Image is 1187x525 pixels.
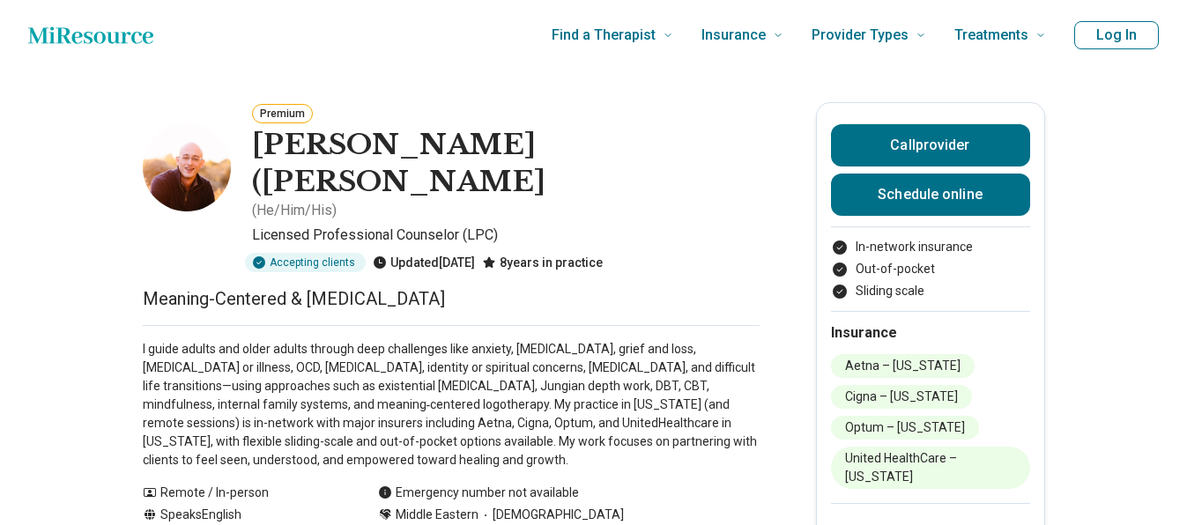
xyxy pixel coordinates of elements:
[252,127,760,200] h1: [PERSON_NAME] ([PERSON_NAME]
[701,23,766,48] span: Insurance
[831,238,1030,256] li: In-network insurance
[245,253,366,272] div: Accepting clients
[479,506,624,524] span: [DEMOGRAPHIC_DATA]
[252,225,760,246] p: Licensed Professional Counselor (LPC)
[482,253,603,272] div: 8 years in practice
[373,253,475,272] div: Updated [DATE]
[143,340,760,470] p: I guide adults and older adults through deep challenges like anxiety, [MEDICAL_DATA], grief and l...
[1074,21,1159,49] button: Log In
[28,18,153,53] a: Home page
[954,23,1028,48] span: Treatments
[812,23,909,48] span: Provider Types
[831,354,975,378] li: Aetna – [US_STATE]
[831,260,1030,278] li: Out-of-pocket
[396,506,479,524] span: Middle Eastern
[831,238,1030,300] ul: Payment options
[552,23,656,48] span: Find a Therapist
[831,416,979,440] li: Optum – [US_STATE]
[378,484,579,502] div: Emergency number not available
[831,447,1030,489] li: United HealthCare – [US_STATE]
[831,174,1030,216] a: Schedule online
[252,200,337,221] p: ( He/Him/His )
[143,123,231,211] img: William Alkhoury, Licensed Professional Counselor (LPC)
[831,322,1030,344] h2: Insurance
[143,484,343,502] div: Remote / In-person
[143,286,760,311] p: Meaning-Centered & [MEDICAL_DATA]
[252,104,313,123] button: Premium
[831,124,1030,166] button: Callprovider
[831,385,972,409] li: Cigna – [US_STATE]
[831,282,1030,300] li: Sliding scale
